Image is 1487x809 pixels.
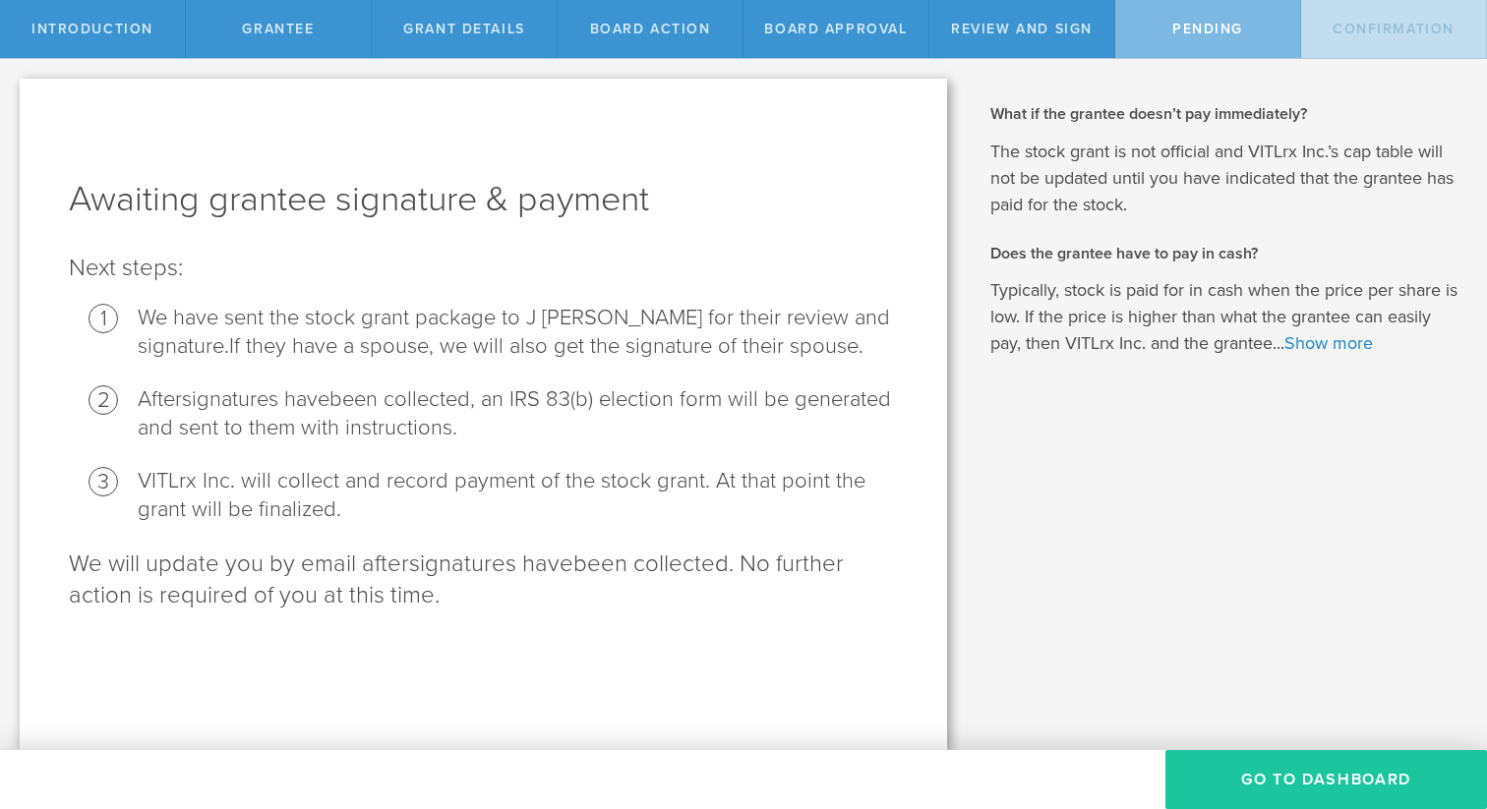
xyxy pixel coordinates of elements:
span: Grantee [242,21,314,37]
span: signatures have [182,386,329,412]
button: Go To Dashboard [1165,750,1487,809]
span: signatures have [409,549,573,578]
span: Introduction [31,21,153,37]
span: If they have a spouse, we will also get the signature of their spouse. [229,333,863,359]
h1: Awaiting grantee signature & payment [69,176,898,223]
span: Review and Sign [951,21,1093,37]
span: Pending [1172,21,1243,37]
h2: Does the grantee have to pay in cash? [990,243,1457,264]
li: We have sent the stock grant package to J [PERSON_NAME] for their review and signature . [138,304,898,361]
span: Board Action [590,21,711,37]
h2: What if the grantee doesn’t pay immediately? [990,103,1457,125]
p: The stock grant is not official and VITLrx Inc.’s cap table will not be updated until you have in... [990,139,1457,218]
p: Typically, stock is paid for in cash when the price per share is low. If the price is higher than... [990,277,1457,357]
span: Board Approval [764,21,907,37]
span: Grant Details [403,21,525,37]
span: Confirmation [1333,21,1455,37]
p: We will update you by email after been collected. No further action is required of you at this time. [69,549,898,611]
li: After been collected, an IRS 83(b) election form will be generated and sent to them with instruct... [138,385,898,442]
li: VITLrx Inc. will collect and record payment of the stock grant. At that point the grant will be f... [138,467,898,524]
a: Show more [1284,332,1373,354]
p: Next steps: [69,253,898,284]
